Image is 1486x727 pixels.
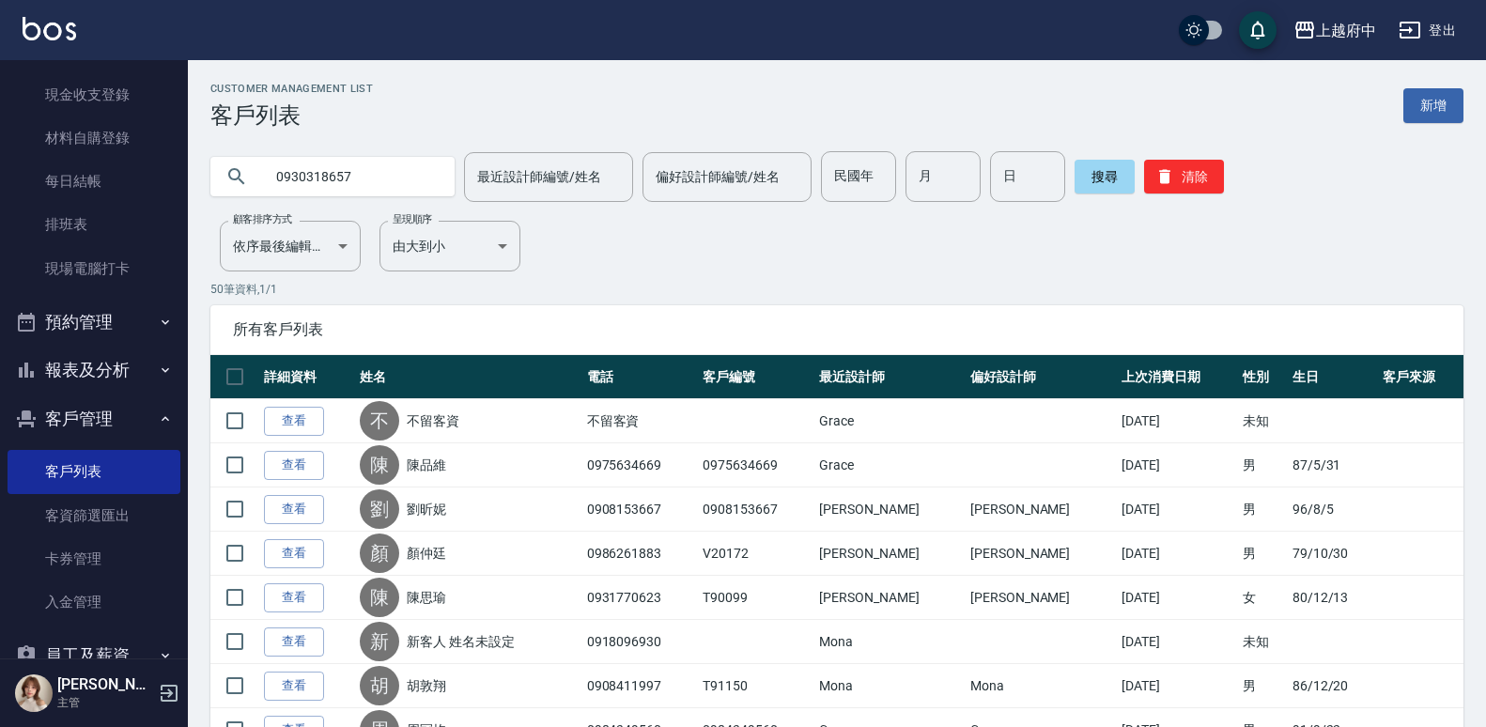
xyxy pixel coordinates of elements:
[264,539,324,568] a: 查看
[8,394,180,443] button: 客戶管理
[8,494,180,537] a: 客資篩選匯出
[582,487,699,532] td: 0908153667
[698,532,814,576] td: V20172
[264,495,324,524] a: 查看
[1238,487,1287,532] td: 男
[8,346,180,394] button: 報表及分析
[1288,664,1378,708] td: 86/12/20
[814,532,966,576] td: [PERSON_NAME]
[264,583,324,612] a: 查看
[360,489,399,529] div: 劉
[698,443,814,487] td: 0975634669
[360,666,399,705] div: 胡
[1288,487,1378,532] td: 96/8/5
[57,694,153,711] p: 主管
[360,401,399,441] div: 不
[1117,443,1239,487] td: [DATE]
[1117,664,1239,708] td: [DATE]
[1238,443,1287,487] td: 男
[264,627,324,657] a: 查看
[966,664,1117,708] td: Mona
[8,631,180,680] button: 員工及薪資
[1117,487,1239,532] td: [DATE]
[582,399,699,443] td: 不留客資
[582,443,699,487] td: 0975634669
[698,487,814,532] td: 0908153667
[360,622,399,661] div: 新
[966,487,1117,532] td: [PERSON_NAME]
[1286,11,1384,50] button: 上越府中
[360,534,399,573] div: 顏
[1238,620,1287,664] td: 未知
[407,544,446,563] a: 顏仲廷
[210,83,373,95] h2: Customer Management List
[814,399,966,443] td: Grace
[220,221,361,271] div: 依序最後編輯時間
[1239,11,1277,49] button: save
[1075,160,1135,193] button: 搜尋
[233,212,292,226] label: 顧客排序方式
[1391,13,1463,48] button: 登出
[8,73,180,116] a: 現金收支登錄
[407,588,446,607] a: 陳思瑜
[1117,532,1239,576] td: [DATE]
[582,620,699,664] td: 0918096930
[1238,664,1287,708] td: 男
[8,298,180,347] button: 預約管理
[8,537,180,580] a: 卡券管理
[407,676,446,695] a: 胡敦翔
[582,532,699,576] td: 0986261883
[264,672,324,701] a: 查看
[1288,443,1378,487] td: 87/5/31
[966,355,1117,399] th: 偏好設計師
[360,578,399,617] div: 陳
[1238,576,1287,620] td: 女
[264,407,324,436] a: 查看
[233,320,1441,339] span: 所有客戶列表
[814,664,966,708] td: Mona
[814,576,966,620] td: [PERSON_NAME]
[698,355,814,399] th: 客戶編號
[698,576,814,620] td: T90099
[814,443,966,487] td: Grace
[814,620,966,664] td: Mona
[8,116,180,160] a: 材料自購登錄
[582,576,699,620] td: 0931770623
[1117,399,1239,443] td: [DATE]
[1144,160,1224,193] button: 清除
[15,674,53,712] img: Person
[1288,355,1378,399] th: 生日
[8,203,180,246] a: 排班表
[379,221,520,271] div: 由大到小
[264,451,324,480] a: 查看
[1288,576,1378,620] td: 80/12/13
[966,576,1117,620] td: [PERSON_NAME]
[1378,355,1463,399] th: 客戶來源
[1238,355,1287,399] th: 性別
[407,411,459,430] a: 不留客資
[8,160,180,203] a: 每日結帳
[8,247,180,290] a: 現場電腦打卡
[263,151,440,202] input: 搜尋關鍵字
[210,281,1463,298] p: 50 筆資料, 1 / 1
[407,632,515,651] a: 新客人 姓名未設定
[210,102,373,129] h3: 客戶列表
[355,355,581,399] th: 姓名
[393,212,432,226] label: 呈現順序
[1238,399,1287,443] td: 未知
[1288,532,1378,576] td: 79/10/30
[57,675,153,694] h5: [PERSON_NAME]
[1117,576,1239,620] td: [DATE]
[407,456,446,474] a: 陳品維
[814,355,966,399] th: 最近設計師
[1238,532,1287,576] td: 男
[1117,355,1239,399] th: 上次消費日期
[360,445,399,485] div: 陳
[8,450,180,493] a: 客戶列表
[698,664,814,708] td: T91150
[966,532,1117,576] td: [PERSON_NAME]
[1403,88,1463,123] a: 新增
[1316,19,1376,42] div: 上越府中
[259,355,355,399] th: 詳細資料
[582,664,699,708] td: 0908411997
